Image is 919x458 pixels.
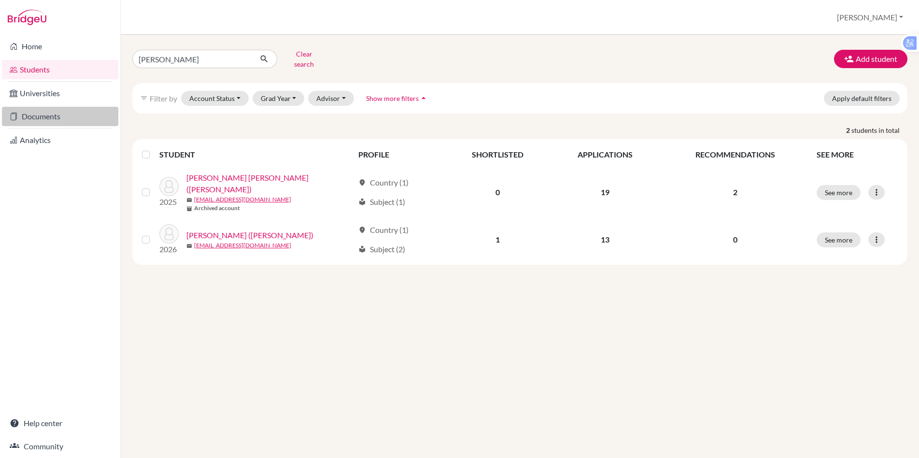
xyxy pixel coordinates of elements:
p: 0 [666,234,805,245]
button: Clear search [277,46,331,72]
div: Subject (1) [358,196,405,208]
span: local_library [358,198,366,206]
input: Find student by name... [132,50,252,68]
th: SEE MORE [811,143,904,166]
i: filter_list [140,94,148,102]
span: local_library [358,245,366,253]
button: Apply default filters [824,91,900,106]
a: Documents [2,107,118,126]
b: Archived account [194,204,240,213]
p: 2026 [159,243,179,255]
a: Students [2,60,118,79]
a: Analytics [2,130,118,150]
button: See more [817,185,861,200]
a: [EMAIL_ADDRESS][DOMAIN_NAME] [194,195,291,204]
img: Nguyen, Yen Khanh (Alice) [159,224,179,243]
th: PROFILE [353,143,445,166]
img: Bridge-U [8,10,46,25]
button: [PERSON_NAME] [833,8,907,27]
span: students in total [851,125,907,135]
td: 1 [445,218,550,261]
button: Account Status [181,91,249,106]
a: [PERSON_NAME] [PERSON_NAME] ([PERSON_NAME]) [186,172,354,195]
a: Help center [2,414,118,433]
a: [EMAIL_ADDRESS][DOMAIN_NAME] [194,241,291,250]
span: location_on [358,226,366,234]
th: STUDENT [159,143,353,166]
strong: 2 [846,125,851,135]
div: Country (1) [358,177,409,188]
td: 13 [550,218,660,261]
th: RECOMMENDATIONS [660,143,811,166]
span: mail [186,243,192,249]
th: APPLICATIONS [550,143,660,166]
td: 0 [445,166,550,218]
a: Home [2,37,118,56]
div: Subject (2) [358,243,405,255]
a: Universities [2,84,118,103]
span: mail [186,197,192,203]
button: Add student [834,50,907,68]
td: 19 [550,166,660,218]
i: arrow_drop_up [419,93,428,103]
p: 2 [666,186,805,198]
div: Country (1) [358,224,409,236]
a: [PERSON_NAME] ([PERSON_NAME]) [186,229,313,241]
span: Filter by [150,94,177,103]
button: See more [817,232,861,247]
button: Show more filtersarrow_drop_up [358,91,437,106]
img: Nguyen, Hoang Nam Phuong (Alice) [159,177,179,196]
th: SHORTLISTED [445,143,550,166]
button: Grad Year [253,91,305,106]
button: Advisor [308,91,354,106]
a: Community [2,437,118,456]
span: Show more filters [366,94,419,102]
span: inventory_2 [186,206,192,212]
span: location_on [358,179,366,186]
p: 2025 [159,196,179,208]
